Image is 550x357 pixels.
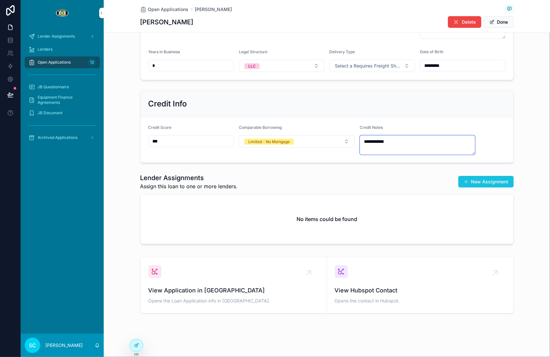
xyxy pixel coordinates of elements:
a: Open Applications12 [25,56,100,68]
button: New Assignment [458,176,514,188]
img: App logo [55,8,69,18]
div: Limited - No Mortgage [248,139,290,145]
a: Lenders [25,43,100,55]
div: scrollable content [21,26,104,152]
button: Select Button [330,60,415,72]
a: View Hubspot ContactOpens the contact in Hubspot. [327,257,513,313]
button: Select Button [239,135,355,148]
h2: No items could be found [297,215,357,223]
p: [PERSON_NAME] [45,342,83,349]
span: Open Applications [38,60,71,65]
span: Assign this loan to one or more lenders. [140,182,238,190]
button: Done [484,16,514,28]
a: View Application in [GEOGRAPHIC_DATA]Opens the Loan Application info in [GEOGRAPHIC_DATA]. [141,257,327,313]
div: 12 [88,58,96,66]
a: Equipment Finance Agreements [25,94,100,106]
span: JB Document [38,110,63,116]
button: Select Button [239,60,324,72]
button: Delete [448,16,481,28]
h1: Lender Assignments [140,173,238,182]
span: Delete [462,19,476,25]
span: Open Applications [148,6,189,13]
div: LLC [248,63,256,69]
span: Legal Structure [239,49,267,54]
a: [PERSON_NAME] [195,6,232,13]
span: Date of Birth [420,49,443,54]
a: JB Questionnaire [25,81,100,93]
a: Open Applications [140,6,189,13]
a: Lender Assignments [25,31,100,42]
a: JB Document [25,107,100,119]
span: Equipment Finance Agreements [38,95,93,105]
span: Credit Notes [360,125,383,130]
span: Opens the Loan Application info in [GEOGRAPHIC_DATA]. [148,298,319,304]
span: Archived Applications [38,135,77,140]
span: View Hubspot Contact [335,286,506,295]
span: Comparable Borrowing [239,125,282,130]
span: SC [29,341,36,349]
span: Credit Score [148,125,172,130]
h2: Credit Info [148,99,187,109]
span: JB Questionnaire [38,84,69,90]
span: Lender Assignments [38,34,75,39]
h1: [PERSON_NAME] [140,18,193,27]
span: Delivery Type [330,49,355,54]
span: Years in Business [148,49,180,54]
span: Select a Requires Freight Shipping? [335,63,402,69]
span: Opens the contact in Hubspot. [335,298,506,304]
a: Archived Applications [25,132,100,143]
span: Lenders [38,47,53,52]
span: View Application in [GEOGRAPHIC_DATA] [148,286,319,295]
